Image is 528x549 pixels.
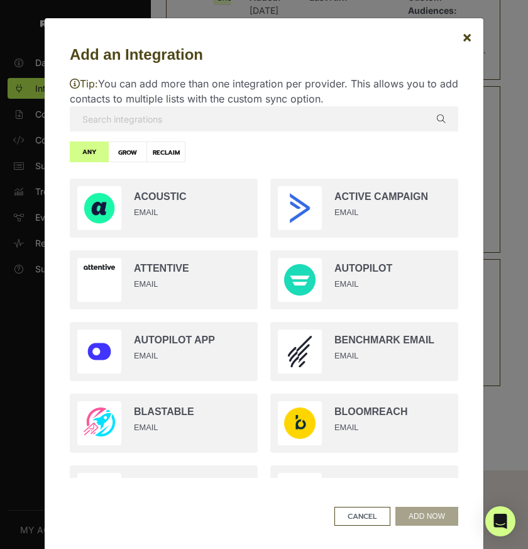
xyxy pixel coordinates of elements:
[146,141,185,162] label: RECLAIM
[395,507,458,526] button: ADD NOW
[452,19,482,55] button: Close
[70,76,458,106] p: You can add more than one integration per provider. This allows you to add contacts to multiple l...
[485,506,515,536] div: Open Intercom Messenger
[70,106,458,131] input: Search integrations
[462,28,472,46] span: ×
[334,507,390,526] button: CANCEL
[70,43,458,66] h5: Add an Integration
